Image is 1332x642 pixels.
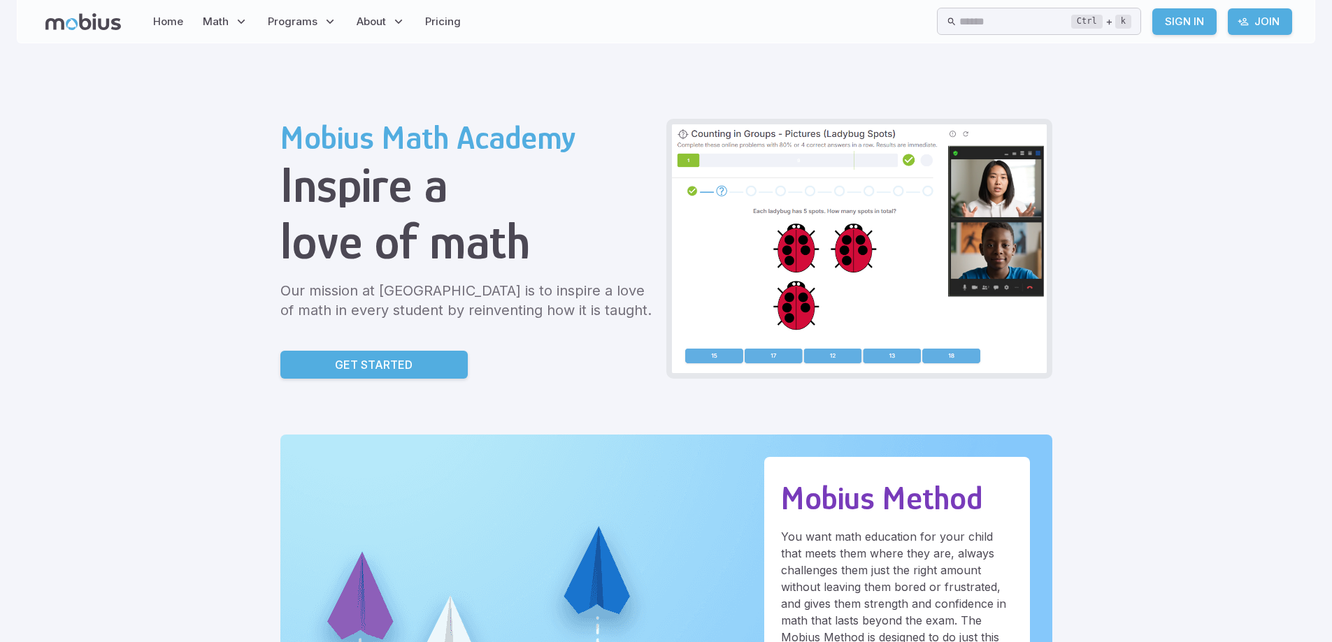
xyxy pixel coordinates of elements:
p: Our mission at [GEOGRAPHIC_DATA] is to inspire a love of math in every student by reinventing how... [280,281,655,320]
a: Sign In [1152,8,1217,35]
span: Programs [268,14,317,29]
span: About [357,14,386,29]
img: Grade 2 Class [672,124,1047,373]
a: Get Started [280,351,468,379]
h2: Mobius Method [781,479,1013,517]
h1: Inspire a [280,156,655,213]
span: Math [203,14,229,29]
a: Home [149,6,187,38]
h1: love of math [280,213,655,270]
kbd: Ctrl [1071,15,1103,29]
p: Get Started [335,356,413,373]
a: Pricing [421,6,465,38]
a: Join [1228,8,1292,35]
h2: Mobius Math Academy [280,119,655,156]
kbd: k [1115,15,1131,29]
div: + [1071,13,1131,30]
